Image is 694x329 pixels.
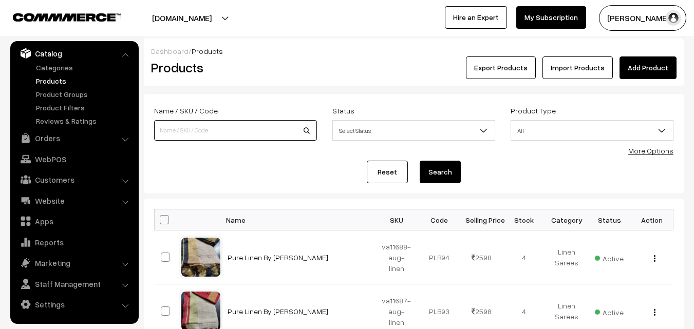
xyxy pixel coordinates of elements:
td: va11688-aug-linen [376,230,418,284]
img: user [666,10,681,26]
span: Select Status [332,120,495,141]
a: Categories [33,62,135,73]
button: Export Products [466,56,536,79]
td: 4 [503,230,546,284]
img: Menu [654,255,655,262]
span: All [511,122,673,140]
a: Website [13,191,135,210]
span: All [511,120,673,141]
span: Active [595,304,624,318]
a: Hire an Expert [445,6,507,29]
a: WebPOS [13,150,135,168]
button: [DOMAIN_NAME] [116,5,248,31]
span: Products [192,47,223,55]
a: Pure Linen By [PERSON_NAME] [228,307,328,316]
th: Selling Price [460,209,503,230]
a: Apps [13,212,135,230]
img: COMMMERCE [13,13,121,21]
button: [PERSON_NAME] [599,5,686,31]
a: Products [33,75,135,86]
a: Product Filters [33,102,135,113]
a: Add Product [620,56,677,79]
a: Dashboard [151,47,189,55]
a: Reports [13,233,135,251]
label: Status [332,105,354,116]
a: COMMMERCE [13,10,103,23]
div: / [151,46,677,56]
a: More Options [628,146,673,155]
input: Name / SKU / Code [154,120,317,141]
h2: Products [151,60,316,75]
th: Stock [503,209,546,230]
th: Action [631,209,673,230]
a: Settings [13,295,135,314]
a: Import Products [542,56,613,79]
th: Status [588,209,631,230]
th: SKU [376,209,418,230]
td: PLB94 [418,230,460,284]
span: Active [595,250,624,264]
span: Select Status [333,122,495,140]
a: Reset [367,161,408,183]
a: Product Groups [33,89,135,100]
th: Code [418,209,460,230]
a: Catalog [13,44,135,63]
a: Customers [13,170,135,189]
td: Linen Sarees [546,230,588,284]
button: Search [420,161,461,183]
a: My Subscription [516,6,586,29]
a: Pure Linen By [PERSON_NAME] [228,253,328,262]
a: Staff Management [13,275,135,293]
a: Reviews & Ratings [33,115,135,126]
td: 2598 [460,230,503,284]
th: Name [221,209,376,230]
a: Orders [13,129,135,147]
th: Category [546,209,588,230]
img: Menu [654,309,655,316]
label: Name / SKU / Code [154,105,218,116]
label: Product Type [511,105,556,116]
a: Marketing [13,254,135,272]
